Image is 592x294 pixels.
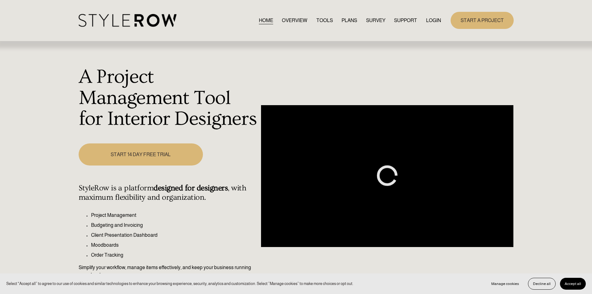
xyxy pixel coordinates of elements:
[533,282,551,286] span: Decline all
[79,143,203,166] a: START 14 DAY FREE TRIAL
[6,281,353,287] p: Select “Accept all” to agree to our use of cookies and similar technologies to enhance your brows...
[451,12,514,29] a: START A PROJECT
[282,16,307,25] a: OVERVIEW
[91,231,258,239] p: Client Presentation Dashboard
[91,212,258,219] p: Project Management
[394,17,417,24] span: SUPPORT
[487,278,524,290] button: Manage cookies
[366,16,385,25] a: SURVEY
[79,14,177,27] img: StyleRow
[560,278,586,290] button: Accept all
[491,282,519,286] span: Manage cookies
[91,222,258,229] p: Budgeting and Invoicing
[316,16,333,25] a: TOOLS
[79,264,258,279] p: Simplify your workflow, manage items effectively, and keep your business running seamlessly.
[394,16,417,25] a: folder dropdown
[154,184,228,193] strong: designed for designers
[259,16,273,25] a: HOME
[528,278,556,290] button: Decline all
[426,16,441,25] a: LOGIN
[79,184,258,202] h4: StyleRow is a platform , with maximum flexibility and organization.
[565,282,581,286] span: Accept all
[91,251,258,259] p: Order Tracking
[342,16,357,25] a: PLANS
[91,241,258,249] p: Moodboards
[79,67,258,130] h1: A Project Management Tool for Interior Designers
